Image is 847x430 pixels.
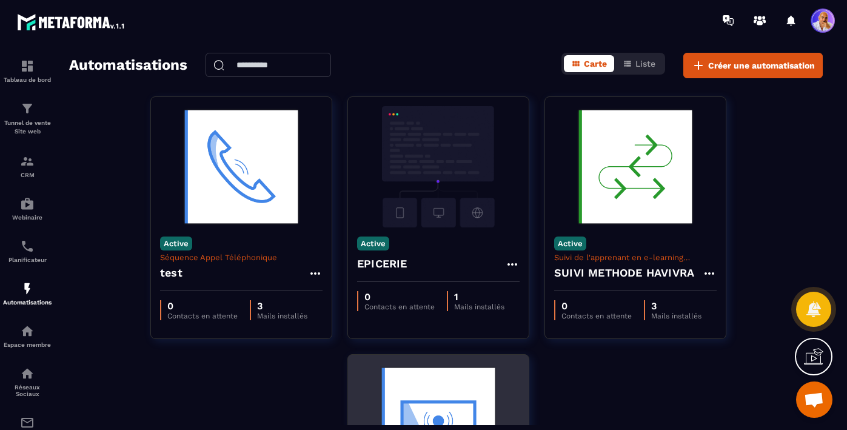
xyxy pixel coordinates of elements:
[20,366,35,381] img: social-network
[3,187,52,230] a: automationsautomationsWebinaire
[796,381,832,418] div: Ouvrir le chat
[160,264,182,281] h4: test
[3,230,52,272] a: schedulerschedulerPlanificateur
[20,415,35,430] img: email
[584,59,607,69] span: Carte
[615,55,663,72] button: Liste
[160,237,192,250] p: Active
[454,303,504,311] p: Mails installés
[160,106,323,227] img: automation-background
[3,341,52,348] p: Espace membre
[3,214,52,221] p: Webinaire
[160,253,323,262] p: Séquence Appel Téléphonique
[3,272,52,315] a: automationsautomationsAutomatisations
[257,300,307,312] p: 3
[454,291,504,303] p: 1
[20,324,35,338] img: automations
[257,312,307,320] p: Mails installés
[3,299,52,306] p: Automatisations
[364,291,435,303] p: 0
[561,300,632,312] p: 0
[683,53,823,78] button: Créer une automatisation
[357,106,520,227] img: automation-background
[20,239,35,254] img: scheduler
[3,92,52,145] a: formationformationTunnel de vente Site web
[3,76,52,83] p: Tableau de bord
[357,255,407,272] h4: EPICERIE
[20,281,35,296] img: automations
[357,237,389,250] p: Active
[364,303,435,311] p: Contacts en attente
[3,172,52,178] p: CRM
[167,300,238,312] p: 0
[554,253,717,262] p: Suivi de l'apprenant en e-learning asynchrone - Suivi en cours de formation
[167,312,238,320] p: Contacts en attente
[3,257,52,263] p: Planificateur
[20,101,35,116] img: formation
[69,53,187,78] h2: Automatisations
[20,59,35,73] img: formation
[635,59,655,69] span: Liste
[3,315,52,357] a: automationsautomationsEspace membre
[20,154,35,169] img: formation
[3,119,52,136] p: Tunnel de vente Site web
[554,264,694,281] h4: SUIVI METHODE HAVIVRA
[651,312,701,320] p: Mails installés
[564,55,614,72] button: Carte
[651,300,701,312] p: 3
[3,384,52,397] p: Réseaux Sociaux
[3,50,52,92] a: formationformationTableau de bord
[561,312,632,320] p: Contacts en attente
[708,59,815,72] span: Créer une automatisation
[3,145,52,187] a: formationformationCRM
[3,357,52,406] a: social-networksocial-networkRéseaux Sociaux
[554,237,586,250] p: Active
[20,197,35,211] img: automations
[17,11,126,33] img: logo
[554,106,717,227] img: automation-background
